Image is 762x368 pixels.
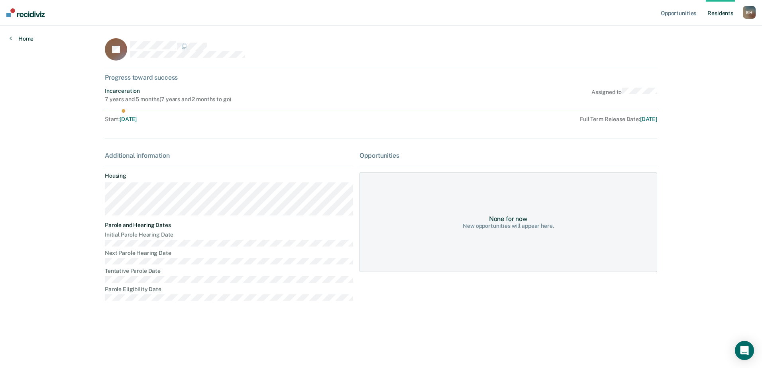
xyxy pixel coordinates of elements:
dt: Initial Parole Hearing Date [105,231,353,238]
dt: Tentative Parole Date [105,268,353,274]
div: None for now [489,215,528,223]
span: [DATE] [640,116,657,122]
div: 7 years and 5 months ( 7 years and 2 months to go ) [105,96,231,103]
dt: Parole and Hearing Dates [105,222,353,229]
img: Recidiviz [6,8,45,17]
button: BH [743,6,756,19]
div: Start : [105,116,357,123]
dt: Next Parole Hearing Date [105,250,353,256]
div: Incarceration [105,88,231,94]
dt: Parole Eligibility Date [105,286,353,293]
span: [DATE] [120,116,137,122]
div: B H [743,6,756,19]
div: Open Intercom Messenger [735,341,754,360]
div: Additional information [105,152,353,159]
div: New opportunities will appear here. [463,223,554,229]
div: Assigned to [591,88,657,103]
dt: Housing [105,172,353,179]
div: Full Term Release Date : [360,116,657,123]
div: Opportunities [359,152,657,159]
a: Home [10,35,33,42]
div: Progress toward success [105,74,657,81]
